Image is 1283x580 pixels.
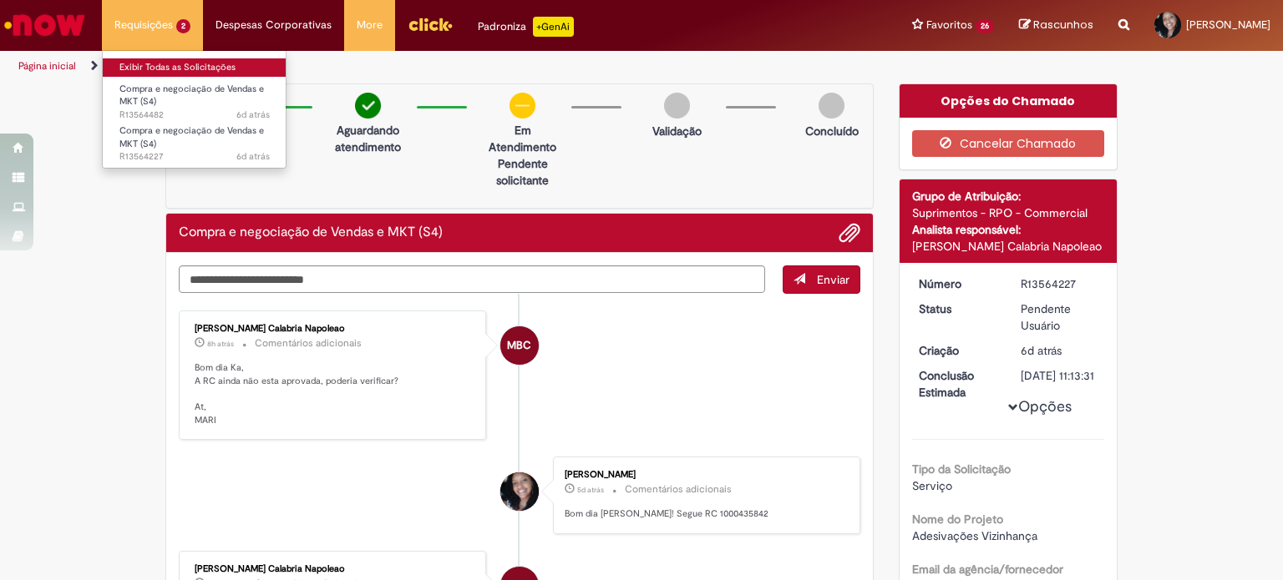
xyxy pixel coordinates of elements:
[577,485,604,495] span: 5d atrás
[817,272,849,287] span: Enviar
[216,17,332,33] span: Despesas Corporativas
[102,50,287,169] ul: Requisições
[565,507,843,521] p: Bom dia [PERSON_NAME]! Segue RC 1000435842
[664,93,690,119] img: img-circle-grey.png
[1021,367,1098,384] div: [DATE] 11:13:31
[912,130,1105,157] button: Cancelar Chamado
[179,225,443,240] h2: Compra e negociação de Vendas e MKT (S4) Histórico de tíquete
[103,80,287,116] a: Aberto R13564482 : Compra e negociação de Vendas e MKT (S4)
[912,204,1105,221] div: Suprimentos - RPO - Commercial
[625,482,732,497] small: Comentários adicionais
[408,12,453,37] img: click_logo_yellow_360x200.png
[652,123,702,139] p: Validação
[114,17,173,33] span: Requisições
[912,528,1037,543] span: Adesivações Vizinhança
[236,150,270,163] time: 24/09/2025 16:55:28
[500,472,539,511] div: Karina Pereira Lisboa
[236,108,270,121] time: 24/09/2025 17:32:48
[507,325,531,366] span: MBC
[1019,18,1093,33] a: Rascunhos
[1021,343,1062,358] time: 24/09/2025 16:55:27
[195,564,473,574] div: [PERSON_NAME] Calabria Napoleao
[195,324,473,334] div: [PERSON_NAME] Calabria Napoleao
[207,339,234,349] time: 30/09/2025 08:20:25
[176,19,190,33] span: 2
[119,150,270,164] span: R13564227
[1033,17,1093,33] span: Rascunhos
[1021,275,1098,292] div: R13564227
[327,122,408,155] p: Aguardando atendimento
[18,59,76,73] a: Página inicial
[1021,300,1098,334] div: Pendente Usuário
[13,51,843,82] ul: Trilhas de página
[912,188,1105,204] div: Grupo de Atribuição:
[926,17,972,33] span: Favoritos
[533,17,574,37] p: +GenAi
[103,58,287,77] a: Exibir Todas as Solicitações
[900,84,1118,118] div: Opções do Chamado
[565,470,843,480] div: [PERSON_NAME]
[255,336,362,351] small: Comentários adicionais
[103,122,287,158] a: Aberto R13564227 : Compra e negociação de Vendas e MKT (S4)
[482,155,563,189] p: Pendente solicitante
[912,238,1105,255] div: [PERSON_NAME] Calabria Napoleao
[1186,18,1270,32] span: [PERSON_NAME]
[976,19,994,33] span: 26
[1021,343,1062,358] span: 6d atrás
[207,339,234,349] span: 8h atrás
[236,150,270,163] span: 6d atrás
[912,512,1003,527] b: Nome do Projeto
[906,342,1009,359] dt: Criação
[912,221,1105,238] div: Analista responsável:
[119,83,264,108] span: Compra e negociação de Vendas e MKT (S4)
[482,122,563,155] p: Em Atendimento
[805,123,859,139] p: Concluído
[819,93,844,119] img: img-circle-grey.png
[2,8,88,42] img: ServiceNow
[119,124,264,150] span: Compra e negociação de Vendas e MKT (S4)
[912,461,1011,477] b: Tipo da Solicitação
[119,108,270,122] span: R13564482
[839,222,860,244] button: Adicionar anexos
[912,562,1063,577] b: Email da agência/fornecedor
[577,485,604,495] time: 26/09/2025 09:37:29
[355,93,381,119] img: check-circle-green.png
[906,300,1009,317] dt: Status
[510,93,535,119] img: circle-minus.png
[500,326,539,365] div: Mariana Bracher Calabria Napoleao
[1021,342,1098,359] div: 24/09/2025 16:55:27
[912,478,952,493] span: Serviço
[783,265,860,294] button: Enviar
[179,265,765,294] textarea: Digite sua mensagem aqui...
[906,275,1009,292] dt: Número
[357,17,383,33] span: More
[906,367,1009,401] dt: Conclusão Estimada
[195,361,473,427] p: Bom dia Ka, A RC ainda não esta aprovada, poderia verificar? At, MARI
[236,108,270,121] span: 6d atrás
[478,17,574,37] div: Padroniza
